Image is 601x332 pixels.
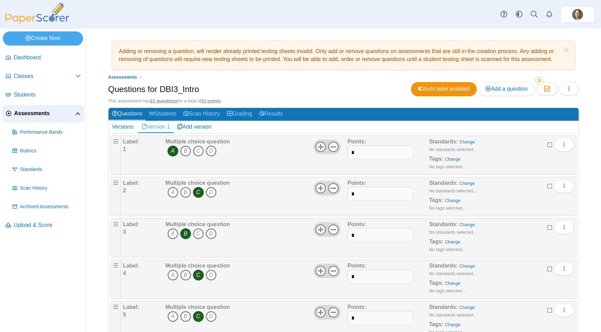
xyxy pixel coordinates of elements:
[429,239,443,244] b: Tags:
[180,228,191,239] i: B
[123,188,126,193] b: 2
[445,322,460,327] a: Change
[193,145,204,157] i: C
[429,139,458,144] b: Standards:
[123,263,139,269] b: Label:
[108,121,138,133] div: Versions:
[3,217,84,234] a: Upload & Score
[459,181,475,186] a: Change
[3,50,84,66] a: Dashboard
[14,72,75,80] span: Classes
[485,86,528,92] span: Add a question
[193,228,204,239] i: C
[348,139,366,144] b: Points:
[14,54,81,61] span: Dashboard
[167,270,178,281] i: A
[111,260,121,299] div: Drag handle
[108,98,579,104] div: This assessment has for a total of .
[166,139,230,144] b: Multiple choice question
[572,9,583,20] span: Rudolf Schraml
[348,263,366,269] b: Points:
[429,180,458,186] b: Standards:
[193,187,204,198] i: C
[166,263,230,269] b: Multiple choice question
[123,146,126,152] b: 1
[14,221,81,229] span: Upload & Score
[459,305,475,310] a: Change
[206,270,217,281] i: D
[20,166,81,173] span: Standards
[180,108,224,121] a: Scan History
[542,7,557,22] a: Alerts
[429,271,477,276] small: No standards selected...
[174,121,215,133] a: Add version
[10,161,84,178] a: Standards
[20,203,81,210] span: Archived Assessments
[166,304,230,310] b: Multiple choice question
[20,185,81,192] span: Scan History
[429,280,443,286] b: Tags:
[348,304,366,310] b: Points:
[180,145,191,157] i: B
[14,110,75,117] span: Assessments
[3,105,84,122] a: Assessments
[167,187,178,198] i: A
[429,197,443,203] b: Tags:
[429,312,477,318] small: No standards selected...
[3,87,84,103] a: Students
[167,228,178,239] i: A
[193,270,204,281] i: C
[123,180,139,186] b: Label:
[429,304,458,310] b: Standards:
[20,129,81,136] span: Performance Bands
[111,177,121,216] div: Drag handle
[429,263,458,269] b: Standards:
[429,221,458,227] b: Standards:
[167,145,178,157] i: A
[445,281,460,286] a: Change
[478,82,535,96] a: Add a question
[10,124,84,141] a: Performance Bands
[411,82,477,96] a: Auto label enabled
[167,311,178,322] i: A
[111,135,121,175] div: Drag handle
[123,139,139,144] b: Label:
[206,311,217,322] i: D
[123,304,139,310] b: Label:
[554,221,574,234] button: More options
[206,187,217,198] i: D
[123,312,126,318] b: 5
[554,179,574,193] button: More options
[348,221,366,227] b: Points:
[180,187,191,198] i: B
[20,148,81,154] span: Rubrics
[10,180,84,197] a: Scan History
[445,198,460,203] a: Change
[429,156,443,162] b: Tags:
[108,83,199,95] h1: Questions for DBI3_Intro
[445,239,460,244] a: Change
[348,180,366,186] b: Points:
[106,73,139,81] a: Assessments
[459,139,475,144] a: Change
[429,247,466,252] small: No tags selected...
[201,98,221,103] u: 21 points
[418,86,469,92] span: Auto label enabled
[10,199,84,215] a: Archived Assessments
[554,138,574,152] button: More options
[3,3,72,24] img: PaperScorer
[166,180,230,186] b: Multiple choice question
[3,68,84,85] a: Classes
[146,108,180,121] a: Students
[115,44,572,67] div: Adding or removing a question, will render already printed testing sheets invalid. Only add or re...
[256,108,286,121] a: Results
[206,145,217,157] i: D
[123,221,139,227] b: Label:
[193,311,204,322] i: C
[206,228,217,239] i: D
[535,77,543,85] span: 3
[429,321,443,327] b: Tags:
[562,48,568,55] a: Dismiss notice
[180,311,191,322] i: B
[3,31,83,45] a: Create New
